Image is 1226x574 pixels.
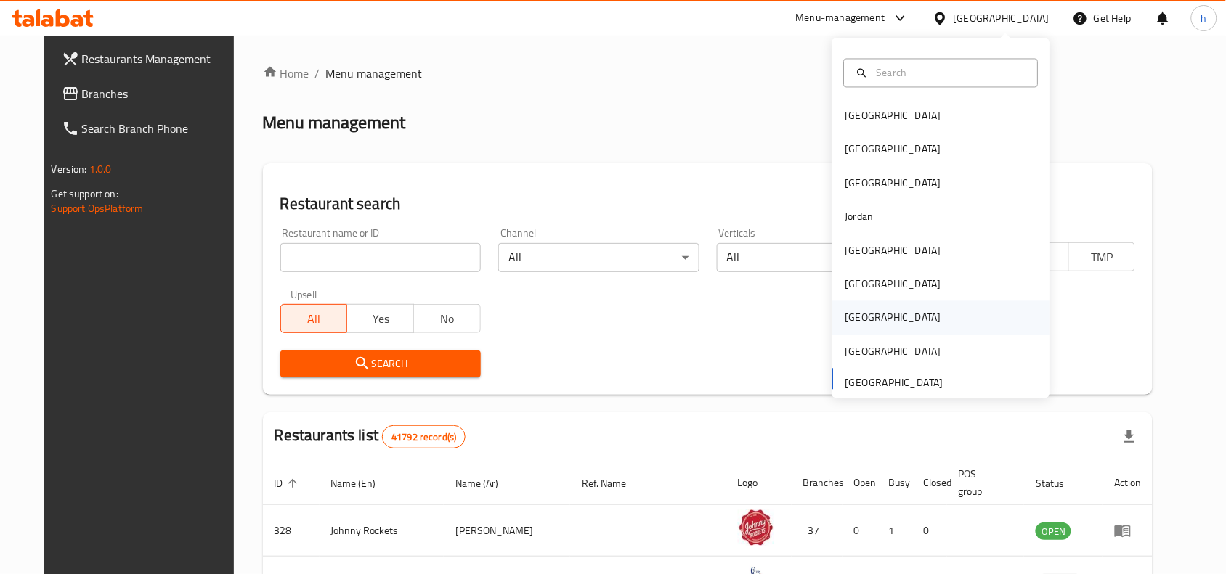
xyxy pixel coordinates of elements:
[263,111,406,134] h2: Menu management
[353,308,408,329] span: Yes
[1075,247,1130,268] span: TMP
[383,430,465,444] span: 41792 record(s)
[331,475,395,492] span: Name (En)
[291,290,317,300] label: Upsell
[50,76,249,111] a: Branches
[726,461,792,505] th: Logo
[82,120,238,137] span: Search Branch Phone
[89,160,112,179] span: 1.0.0
[912,505,947,557] td: 0
[263,505,320,557] td: 328
[792,505,843,557] td: 37
[877,461,912,505] th: Busy
[1036,522,1071,540] div: OPEN
[1036,475,1083,492] span: Status
[912,461,947,505] th: Closed
[1036,523,1071,540] span: OPEN
[845,175,941,191] div: [GEOGRAPHIC_DATA]
[877,505,912,557] td: 1
[52,160,87,179] span: Version:
[845,276,941,292] div: [GEOGRAPHIC_DATA]
[280,193,1136,215] h2: Restaurant search
[738,509,774,546] img: Johnny Rockets
[455,475,517,492] span: Name (Ar)
[845,142,941,157] div: [GEOGRAPHIC_DATA]
[275,475,302,492] span: ID
[843,461,877,505] th: Open
[1112,419,1147,454] div: Export file
[382,425,466,448] div: Total records count
[275,425,466,448] h2: Restaurants list
[845,343,941,359] div: [GEOGRAPHIC_DATA]
[1114,522,1141,539] div: Menu
[871,65,1029,81] input: Search
[498,243,699,272] div: All
[845,242,941,258] div: [GEOGRAPHIC_DATA]
[1201,10,1207,26] span: h
[420,308,475,329] span: No
[845,310,941,326] div: [GEOGRAPHIC_DATA]
[845,209,874,225] div: Jordan
[717,243,917,272] div: All
[792,461,843,505] th: Branches
[82,85,238,102] span: Branches
[1068,242,1136,271] button: TMP
[796,9,885,27] div: Menu-management
[1103,461,1153,505] th: Action
[82,50,238,67] span: Restaurants Management
[315,65,320,82] li: /
[263,65,309,82] a: Home
[346,304,414,333] button: Yes
[845,108,941,124] div: [GEOGRAPHIC_DATA]
[292,355,469,373] span: Search
[263,65,1153,82] nav: breadcrumb
[52,184,118,203] span: Get support on:
[582,475,645,492] span: Ref. Name
[280,304,348,333] button: All
[320,505,444,557] td: Johnny Rockets
[843,505,877,557] td: 0
[959,465,1007,500] span: POS group
[413,304,481,333] button: No
[50,111,249,146] a: Search Branch Phone
[954,10,1050,26] div: [GEOGRAPHIC_DATA]
[326,65,423,82] span: Menu management
[52,199,144,218] a: Support.OpsPlatform
[280,243,481,272] input: Search for restaurant name or ID..
[287,308,342,329] span: All
[444,505,570,557] td: [PERSON_NAME]
[280,350,481,377] button: Search
[50,41,249,76] a: Restaurants Management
